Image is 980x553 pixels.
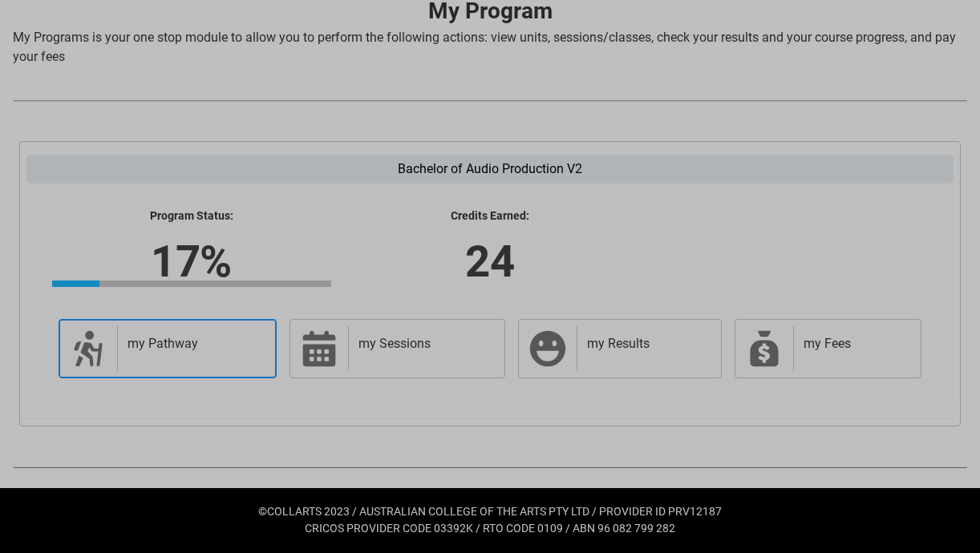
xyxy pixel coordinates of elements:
[587,336,704,352] h2: my Results
[735,319,921,378] a: my Fees
[358,336,488,352] h2: my Sessions
[26,155,954,184] label: Bachelor of Audio Production V2
[350,209,630,224] lightning-formatted-text: Credits Earned:
[128,336,260,352] h2: my Pathway
[13,92,967,108] img: REDU_GREY_LINE
[52,281,331,287] div: Progress Bar
[13,30,956,64] span: My Programs is your one stop module to allow you to perform the following actions: view units, se...
[13,459,967,475] img: REDU_GREY_LINE
[69,329,107,368] span: Description of icon when needed
[253,228,727,294] lightning-formatted-number: 24
[518,319,721,378] a: my Results
[290,319,505,378] a: my Sessions
[59,319,277,378] a: my Pathway
[745,329,784,368] span: My Payments
[804,336,905,352] h2: my Fees
[52,209,331,224] lightning-formatted-text: Program Status:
